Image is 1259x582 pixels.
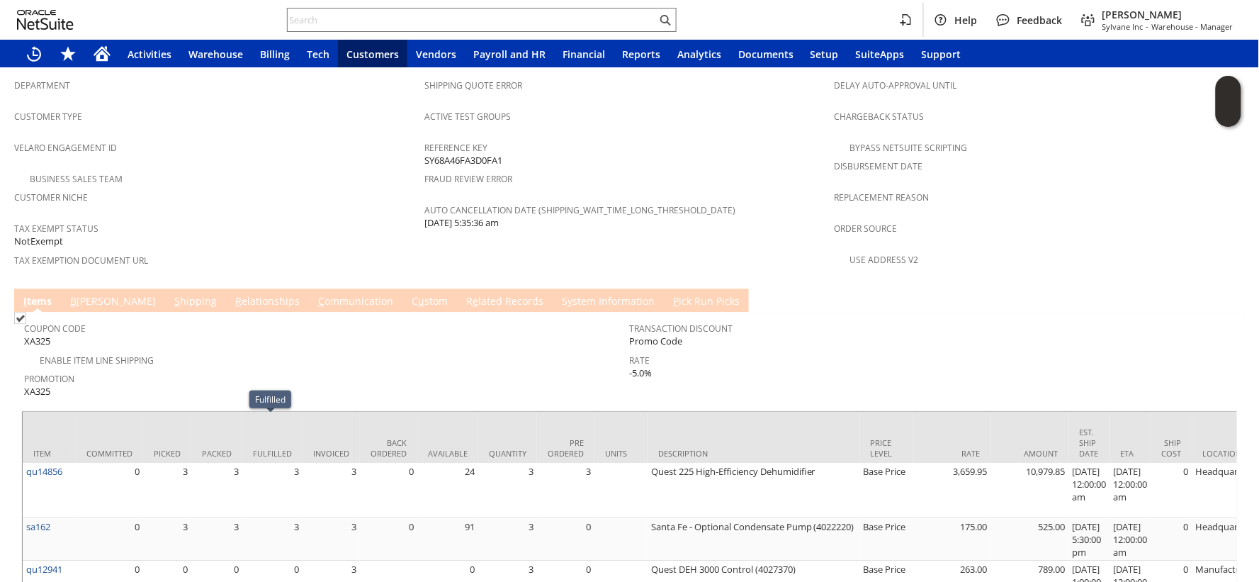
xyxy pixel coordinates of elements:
td: Base Price [860,463,913,518]
td: 3 [143,518,191,561]
span: P [673,294,679,308]
div: Fulfilled [253,448,292,459]
div: Invoiced [313,448,349,459]
td: 525.00 [991,518,1069,561]
td: 3 [191,518,242,561]
span: Oracle Guided Learning Widget. To move around, please hold and drag [1216,102,1241,128]
a: Billing [252,40,298,68]
a: Rate [630,354,650,366]
a: Auto Cancellation Date (shipping_wait_time_long_threshold_date) [424,204,735,216]
td: 3 [478,463,537,518]
td: [DATE] 12:00:00 am [1110,463,1151,518]
div: Est. Ship Date [1080,427,1100,459]
span: SuiteApps [856,47,905,61]
a: Analytics [669,40,730,68]
div: Pre Ordered [548,437,584,459]
a: Tax Exemption Document URL [14,254,148,267]
span: XA325 [24,385,50,398]
a: Business Sales Team [30,173,123,185]
a: Transaction Discount [630,323,733,335]
span: Tech [307,47,329,61]
td: [DATE] 12:00:00 am [1110,518,1151,561]
img: Checked [14,312,26,324]
a: SuiteApps [847,40,913,68]
td: 3 [143,463,191,518]
span: e [473,294,478,308]
a: qu12941 [26,563,62,576]
a: Active Test Groups [424,111,511,123]
a: System Information [558,294,658,310]
td: 175.00 [913,518,991,561]
a: Activities [119,40,180,68]
span: NotExempt [14,235,63,248]
span: -5.0% [630,366,653,380]
td: 0 [1151,463,1192,518]
a: Home [85,40,119,68]
a: Chargeback Status [835,111,925,123]
span: [PERSON_NAME] [1102,8,1233,21]
a: Tax Exempt Status [14,223,98,235]
a: B[PERSON_NAME] [67,294,159,310]
div: Amount [1002,448,1058,459]
a: Warehouse [180,40,252,68]
span: Warehouse - Manager [1152,21,1233,32]
span: y [568,294,572,308]
span: Promo Code [630,335,683,348]
span: I [23,294,27,308]
div: Location [1203,448,1248,459]
a: Coupon Code [24,323,86,335]
a: Department [14,79,70,91]
div: Fulfilled [255,393,286,405]
a: Shipping Quote Error [424,79,522,91]
td: 0 [537,518,594,561]
a: Enable Item Line Shipping [40,354,154,366]
div: ETA [1121,448,1141,459]
span: Customers [346,47,399,61]
td: [DATE] 5:30:00 pm [1069,518,1110,561]
span: Analytics [677,47,721,61]
a: Documents [730,40,802,68]
span: Sylvane Inc [1102,21,1144,32]
a: Related Records [463,294,547,310]
td: 3 [537,463,594,518]
svg: Shortcuts [60,45,77,62]
a: Vendors [407,40,465,68]
a: Items [20,294,55,310]
a: Delay Auto-Approval Until [835,79,957,91]
td: 0 [76,518,143,561]
span: R [235,294,242,308]
a: Disbursement Date [835,160,923,172]
div: Shortcuts [51,40,85,68]
a: Tech [298,40,338,68]
td: 0 [1151,518,1192,561]
td: 3,659.95 [913,463,991,518]
td: Headquarters [1192,518,1258,561]
div: Back Ordered [371,437,407,459]
a: Customers [338,40,407,68]
td: 10,979.85 [991,463,1069,518]
td: Base Price [860,518,913,561]
div: Committed [86,448,132,459]
div: Ship Cost [1162,437,1182,459]
span: Reports [622,47,660,61]
td: [DATE] 12:00:00 am [1069,463,1110,518]
a: Relationships [232,294,303,310]
td: 24 [417,463,478,518]
span: Financial [563,47,605,61]
span: Vendors [416,47,456,61]
td: Quest 225 High-Efficiency Dehumidifier [648,463,860,518]
td: 91 [417,518,478,561]
a: Reports [614,40,669,68]
div: Price Level [871,437,903,459]
span: Activities [128,47,171,61]
a: Use Address V2 [850,254,919,266]
span: S [174,294,180,308]
td: 0 [360,518,417,561]
td: 3 [242,463,303,518]
a: Order Source [835,223,898,235]
td: 3 [478,518,537,561]
a: Setup [802,40,847,68]
a: Financial [554,40,614,68]
td: 0 [360,463,417,518]
div: Rate [924,448,981,459]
